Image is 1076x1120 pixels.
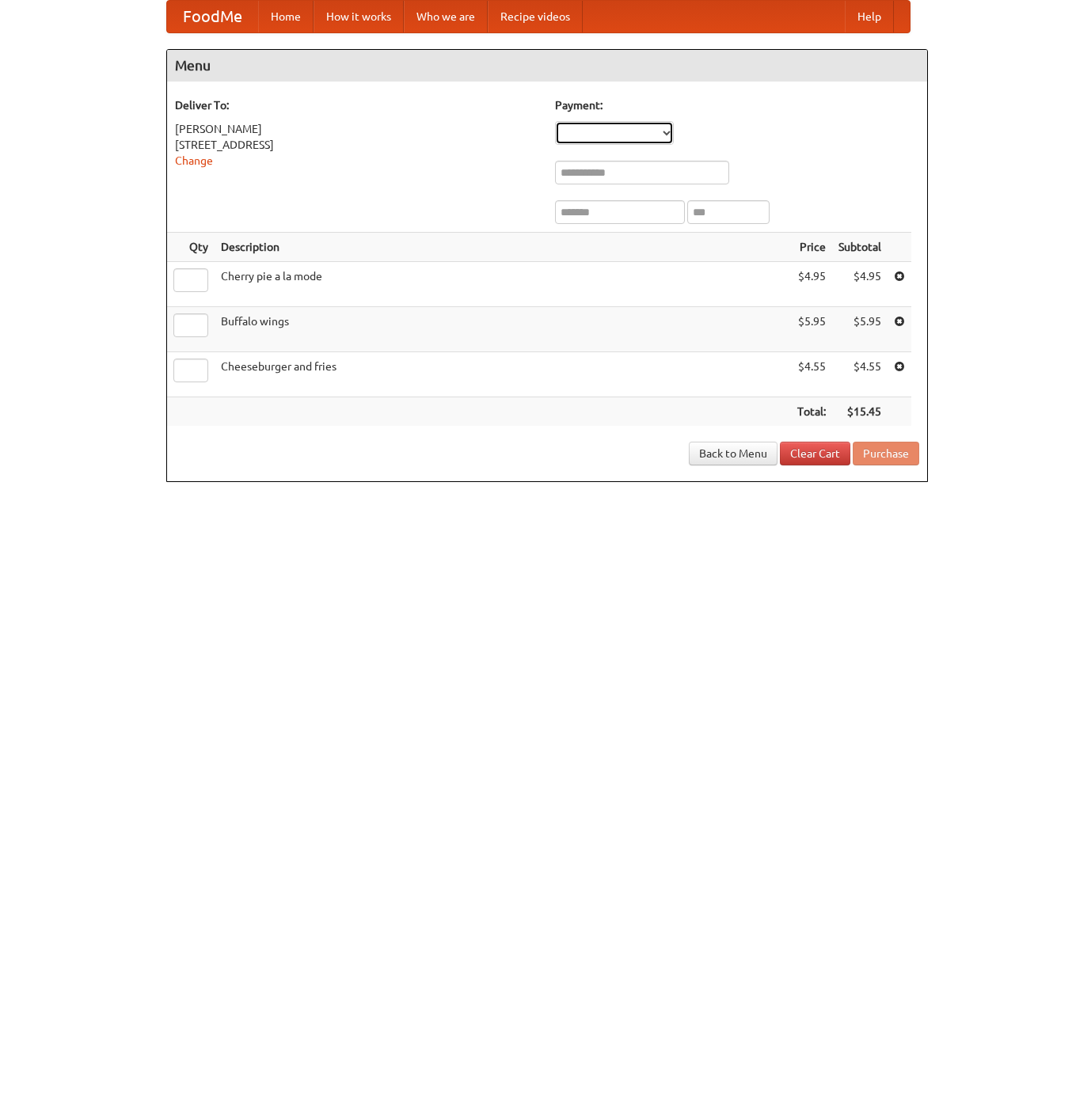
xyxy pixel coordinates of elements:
[215,307,791,352] td: Buffalo wings
[215,352,791,397] td: Cheeseburger and fries
[780,442,850,465] a: Clear Cart
[832,352,888,397] td: $4.55
[167,1,258,32] a: FoodMe
[175,137,539,153] div: [STREET_ADDRESS]
[215,233,791,262] th: Description
[167,233,215,262] th: Qty
[404,1,488,32] a: Who we are
[258,1,314,32] a: Home
[853,442,919,465] button: Purchase
[689,442,778,465] a: Back to Menu
[175,97,539,113] h5: Deliver To:
[791,233,832,262] th: Price
[791,262,832,307] td: $4.95
[832,262,888,307] td: $4.95
[791,352,832,397] td: $4.55
[175,121,539,137] div: [PERSON_NAME]
[832,307,888,352] td: $5.95
[488,1,583,32] a: Recipe videos
[175,154,213,167] a: Change
[832,397,888,427] th: $15.45
[167,50,927,82] h4: Menu
[791,397,832,427] th: Total:
[832,233,888,262] th: Subtotal
[314,1,404,32] a: How it works
[845,1,894,32] a: Help
[215,262,791,307] td: Cherry pie a la mode
[555,97,919,113] h5: Payment:
[791,307,832,352] td: $5.95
